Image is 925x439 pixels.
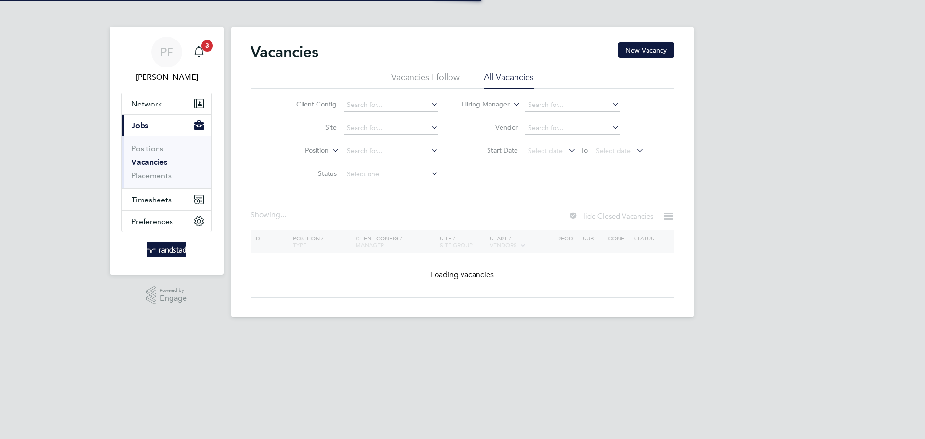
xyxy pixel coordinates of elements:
[484,71,534,89] li: All Vacancies
[122,189,211,210] button: Timesheets
[160,46,173,58] span: PF
[132,195,172,204] span: Timesheets
[132,99,162,108] span: Network
[596,146,631,155] span: Select date
[121,242,212,257] a: Go to home page
[132,171,172,180] a: Placements
[189,37,209,67] a: 3
[273,146,329,156] label: Position
[462,123,518,132] label: Vendor
[528,146,563,155] span: Select date
[110,27,224,275] nav: Main navigation
[122,136,211,188] div: Jobs
[568,212,653,221] label: Hide Closed Vacancies
[344,98,438,112] input: Search for...
[122,211,211,232] button: Preferences
[344,168,438,181] input: Select one
[344,145,438,158] input: Search for...
[251,210,288,220] div: Showing
[391,71,460,89] li: Vacancies I follow
[280,210,286,220] span: ...
[578,144,591,157] span: To
[122,115,211,136] button: Jobs
[462,146,518,155] label: Start Date
[281,100,337,108] label: Client Config
[147,242,187,257] img: randstad-logo-retina.png
[281,123,337,132] label: Site
[525,121,620,135] input: Search for...
[121,37,212,83] a: PF[PERSON_NAME]
[281,169,337,178] label: Status
[525,98,620,112] input: Search for...
[618,42,674,58] button: New Vacancy
[121,71,212,83] span: Patrick Farrell
[132,217,173,226] span: Preferences
[160,286,187,294] span: Powered by
[132,144,163,153] a: Positions
[344,121,438,135] input: Search for...
[146,286,187,305] a: Powered byEngage
[251,42,318,62] h2: Vacancies
[122,93,211,114] button: Network
[160,294,187,303] span: Engage
[132,158,167,167] a: Vacancies
[201,40,213,52] span: 3
[132,121,148,130] span: Jobs
[454,100,510,109] label: Hiring Manager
